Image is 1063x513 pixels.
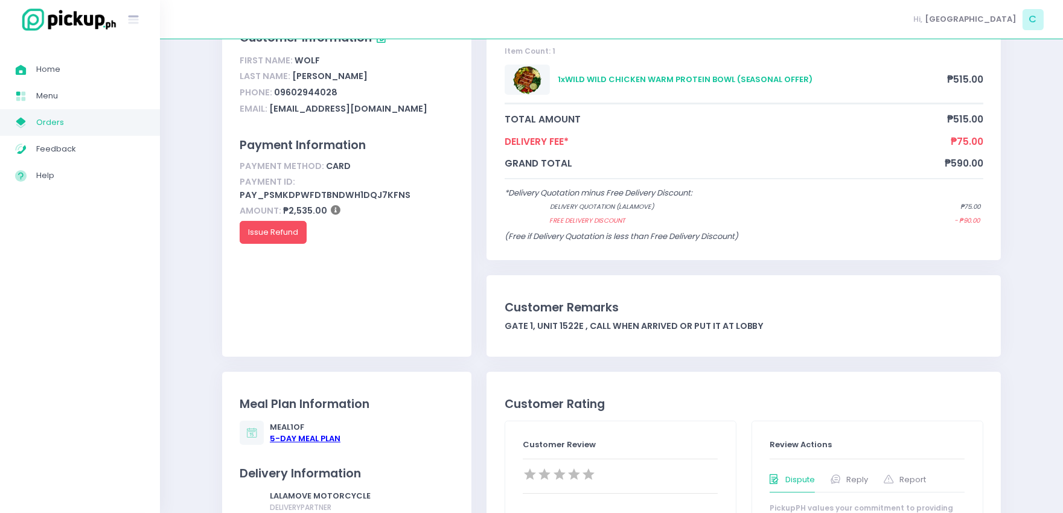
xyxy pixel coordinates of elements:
span: Payment Method: [240,160,324,172]
span: Customer Review [523,439,596,450]
div: Customer Rating [505,395,983,413]
span: Help [36,168,145,183]
div: [EMAIL_ADDRESS][DOMAIN_NAME] [240,101,454,117]
span: First Name: [240,54,293,66]
span: Email: [240,103,267,115]
span: Phone: [240,86,272,98]
div: 09602944028 [240,84,454,101]
span: Orders [36,115,145,130]
div: Gate 1, Unit 1522E , Call when arrived or put it at lobby [505,320,983,333]
span: Hi, [914,13,923,25]
span: Dispute [785,474,815,486]
div: ₱2,535.00 [240,203,454,220]
span: Last Name: [240,70,290,82]
div: pay_PSmkdpWFdTbndWh1dQj7KFns [240,174,454,203]
div: Item Count: 1 [505,46,983,57]
div: card [240,158,454,174]
span: ₱515.00 [947,112,983,126]
span: ₱75.00 [960,202,981,212]
div: Delivery Information [240,465,454,482]
span: ₱590.00 [945,156,983,170]
button: Issue Refund [240,221,307,244]
span: total amount [505,112,947,126]
div: [PERSON_NAME] [240,69,454,85]
span: Feedback [36,141,145,157]
span: - ₱90.00 [954,216,980,226]
span: Amount: [240,205,281,217]
span: Report [899,474,926,486]
div: Meal Plan Information [240,395,454,413]
span: Free Delivery Discount [549,216,907,226]
span: Home [36,62,145,77]
span: Payment ID: [240,176,295,188]
span: (Free if Delivery Quotation is less than Free Delivery Discount) [505,231,738,242]
span: ₱75.00 [951,135,983,148]
div: Customer Remarks [505,299,983,316]
span: Delivery quotation (lalamove) [550,202,913,212]
div: Wolf [240,53,454,69]
span: grand total [505,156,945,170]
div: 5 -Day Meal Plan [270,433,340,445]
span: Review Actions [770,439,832,450]
span: C [1023,9,1044,30]
div: Meal 1 of [270,421,340,445]
span: Menu [36,88,145,104]
span: delivery partner [270,502,331,512]
div: Payment Information [240,136,454,154]
img: logo [15,7,118,33]
span: [GEOGRAPHIC_DATA] [925,13,1017,25]
span: *Delivery Quotation minus Free Delivery Discount: [505,187,692,199]
span: Delivery Fee* [505,135,951,148]
span: Reply [846,474,868,486]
